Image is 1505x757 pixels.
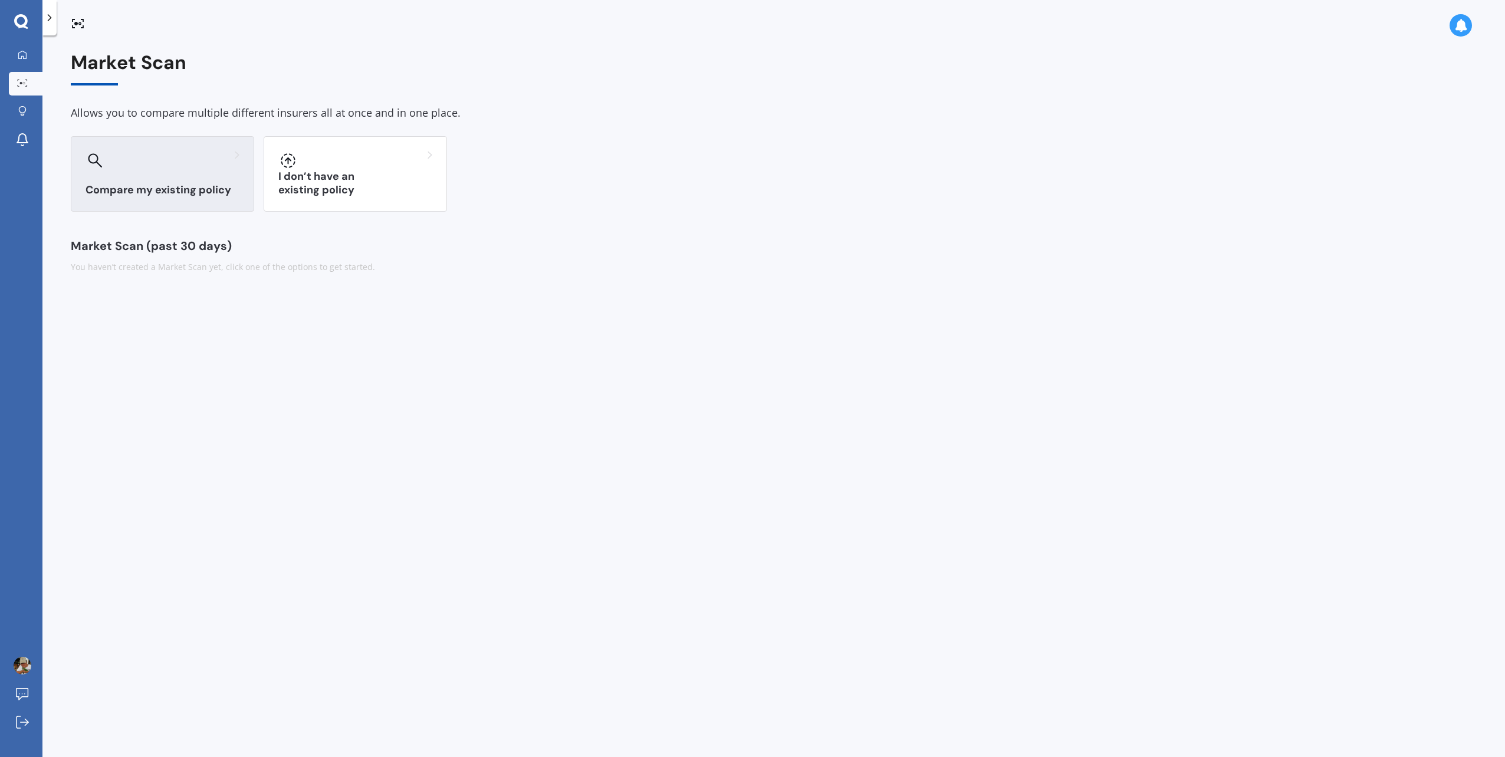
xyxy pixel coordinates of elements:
div: Allows you to compare multiple different insurers all at once and in one place. [71,104,1477,122]
div: You haven’t created a Market Scan yet, click one of the options to get started. [71,261,1477,273]
div: Market Scan (past 30 days) [71,240,1477,252]
h3: I don’t have an existing policy [278,170,432,197]
div: Market Scan [71,52,1477,85]
h3: Compare my existing policy [86,183,239,197]
img: ACg8ocLDEGxqb9euEs_eAdCMJaiIbAB8UM3psjjceQqQdZVh-S-traYc=s96-c [14,657,31,674]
